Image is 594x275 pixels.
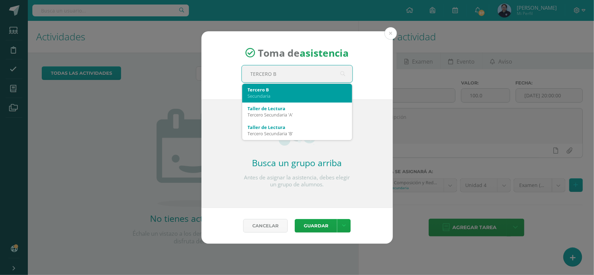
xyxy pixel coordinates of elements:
[241,157,353,169] h2: Busca un grupo arriba
[248,105,347,112] div: Taller de Lectura
[242,65,353,82] input: Busca un grado o sección aquí...
[248,87,347,93] div: Tercero B
[385,27,397,40] button: Close (Esc)
[241,174,353,188] p: Antes de asignar la asistencia, debes elegir un grupo de alumnos.
[243,219,288,233] a: Cancelar
[248,112,347,118] div: Tercero Secundaria 'A'
[258,46,349,59] span: Toma de
[248,130,347,137] div: Tercero Secundaria 'B'
[248,124,347,130] div: Taller de Lectura
[300,46,349,59] strong: asistencia
[295,219,337,233] button: Guardar
[248,93,347,99] div: Secundaria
